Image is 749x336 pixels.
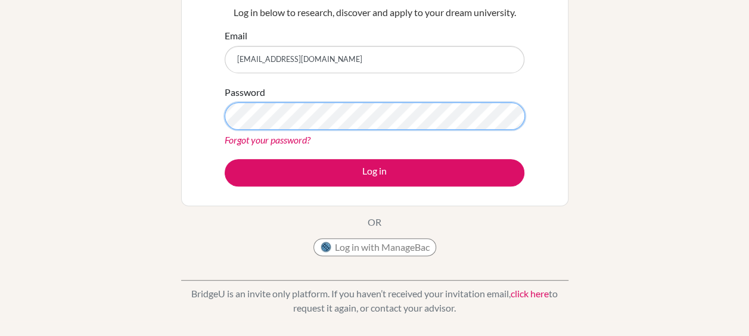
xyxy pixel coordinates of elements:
[511,288,549,299] a: click here
[313,238,436,256] button: Log in with ManageBac
[368,215,381,229] p: OR
[225,159,524,186] button: Log in
[225,134,310,145] a: Forgot your password?
[225,29,247,43] label: Email
[225,5,524,20] p: Log in below to research, discover and apply to your dream university.
[225,85,265,99] label: Password
[181,287,568,315] p: BridgeU is an invite only platform. If you haven’t received your invitation email, to request it ...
